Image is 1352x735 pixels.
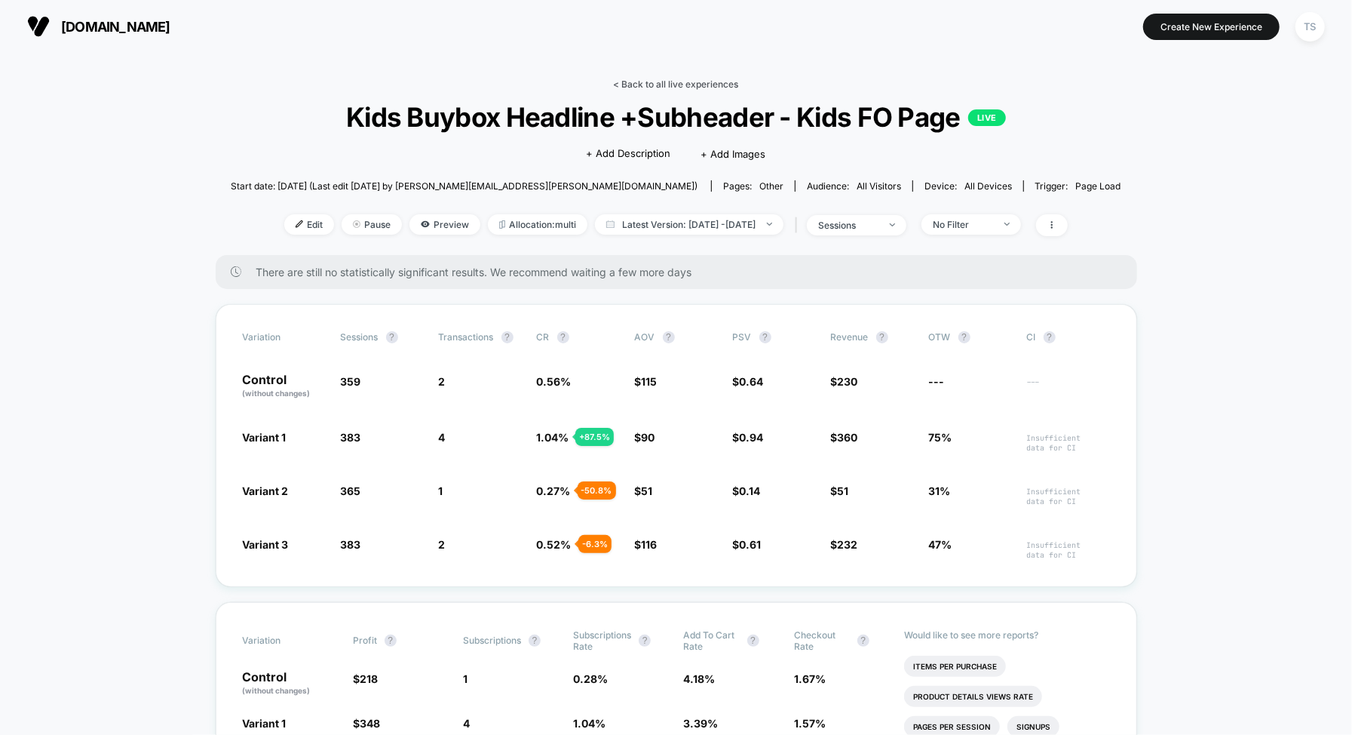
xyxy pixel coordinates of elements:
span: 4.18 % [684,672,716,685]
span: 31% [929,484,951,497]
span: PSV [733,331,752,343]
span: Insufficient data for CI [1027,540,1110,560]
span: Profit [353,635,377,646]
span: Allocation: multi [488,214,587,235]
span: Device: [912,180,1023,192]
span: 3.39 % [684,717,719,730]
span: Variant 1 [243,717,287,730]
span: (without changes) [243,389,311,398]
span: $ [831,484,849,497]
button: Create New Experience [1143,14,1280,40]
span: Variant 1 [243,431,287,444]
span: Variation [243,331,326,343]
button: ? [386,331,398,343]
span: $ [733,375,764,388]
span: 1 [463,672,468,685]
span: Subscriptions [463,635,521,646]
span: Sessions [341,331,379,343]
span: 365 [341,484,361,497]
span: 75% [929,431,952,444]
span: $ [635,538,658,551]
span: All Visitors [857,180,901,192]
span: $ [733,484,761,497]
span: 383 [341,431,361,444]
img: Visually logo [27,15,50,38]
span: 0.56 % [537,375,572,388]
button: ? [385,635,397,647]
img: edit [296,220,303,228]
span: --- [929,375,945,388]
span: 0.27 % [537,484,571,497]
span: 47% [929,538,952,551]
p: Control [243,374,326,399]
span: 0.28 % [573,672,608,685]
button: ? [557,331,569,343]
span: 232 [838,538,858,551]
li: Items Per Purchase [904,656,1006,677]
div: No Filter [933,219,993,230]
button: ? [1044,331,1056,343]
span: $ [353,717,380,730]
span: 2 [439,375,446,388]
button: ? [501,331,514,343]
span: 116 [642,538,658,551]
span: 348 [360,717,380,730]
li: Product Details Views Rate [904,686,1042,707]
button: ? [663,331,675,343]
span: [DOMAIN_NAME] [61,19,170,35]
span: CI [1027,331,1110,343]
span: 2 [439,538,446,551]
span: $ [831,375,858,388]
span: 1.57 % [794,717,826,730]
span: $ [635,431,655,444]
div: sessions [818,220,878,231]
span: Kids Buybox Headline +Subheader - Kids FO Page [275,101,1076,133]
button: [DOMAIN_NAME] [23,14,175,38]
span: 51 [838,484,849,497]
span: --- [1027,377,1110,399]
div: - 6.3 % [578,535,612,553]
img: end [1004,223,1010,226]
span: (without changes) [243,686,311,695]
button: ? [529,635,541,647]
span: 51 [642,484,653,497]
button: ? [958,331,970,343]
img: end [890,223,895,226]
span: 383 [341,538,361,551]
span: 4 [439,431,446,444]
span: Variant 2 [243,484,289,497]
span: Variant 3 [243,538,289,551]
span: $ [733,538,762,551]
span: 115 [642,375,658,388]
p: LIVE [968,109,1006,126]
span: 359 [341,375,361,388]
span: OTW [929,331,1012,343]
button: ? [876,331,888,343]
span: Subscriptions Rate [573,629,631,652]
span: 90 [642,431,655,444]
button: TS [1291,11,1329,42]
span: $ [831,431,858,444]
span: 0.14 [740,484,761,497]
span: $ [353,672,378,685]
span: Checkout Rate [794,629,850,652]
button: ? [857,635,869,647]
span: 0.61 [740,538,762,551]
img: calendar [606,220,615,228]
button: ? [759,331,771,343]
div: - 50.8 % [578,481,616,500]
span: 4 [463,717,470,730]
span: $ [733,431,764,444]
span: 230 [838,375,858,388]
span: 0.94 [740,431,764,444]
span: 1.04 % [573,717,605,730]
span: + Add Images [701,148,765,160]
a: < Back to all live experiences [614,78,739,90]
span: AOV [635,331,655,343]
span: + Add Description [586,146,670,161]
span: Start date: [DATE] (Last edit [DATE] by [PERSON_NAME][EMAIL_ADDRESS][PERSON_NAME][DOMAIN_NAME]) [231,180,697,192]
img: end [353,220,360,228]
img: rebalance [499,220,505,229]
span: Insufficient data for CI [1027,433,1110,453]
img: end [767,223,772,226]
